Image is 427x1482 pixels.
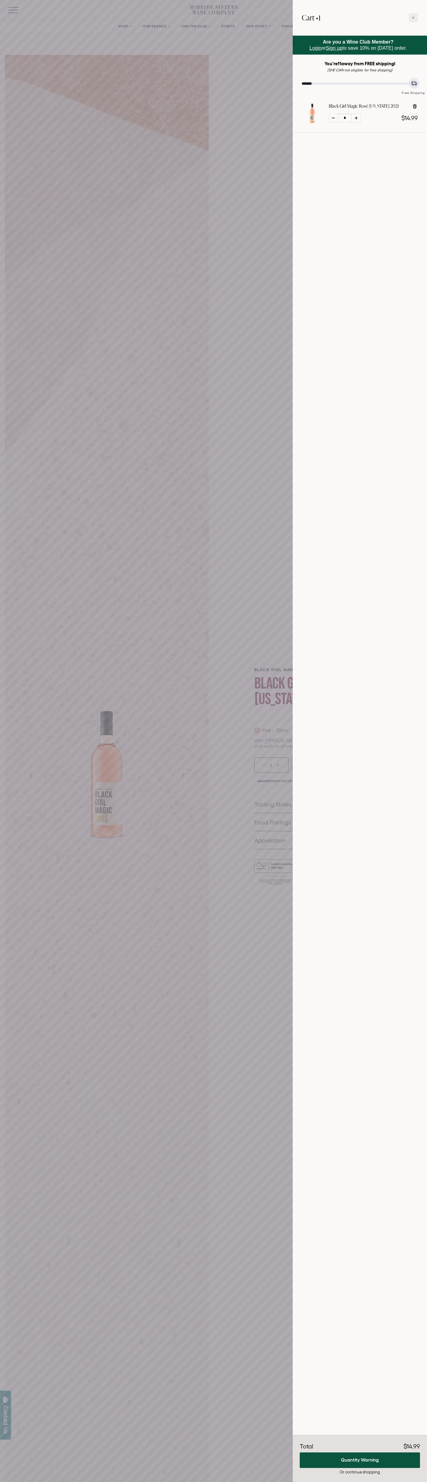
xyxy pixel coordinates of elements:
div: Or continue shopping [300,1469,420,1475]
span: 11 [338,61,341,66]
strong: You're away from FREE shipping! [324,61,396,66]
span: 1 [318,13,320,23]
h2: Cart • [302,9,320,26]
div: Total [300,1442,313,1451]
button: Quantity Warning [300,1452,420,1468]
strong: Are you a Wine Club Member? [323,39,394,45]
div: Free Shipping [400,85,427,95]
a: Black Girl Magic Rosé California 2021 [302,118,323,125]
span: or to save 10% on [DATE] order. [309,39,407,51]
span: $14.99 [401,115,418,121]
a: Login [309,45,321,51]
a: Sign up [326,45,342,51]
a: Black Girl Magic Rosé [US_STATE] 2021 [329,103,399,109]
em: (SHE CAN not eligible for free shipping) [327,68,393,72]
span: $14.99 [403,1443,420,1450]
